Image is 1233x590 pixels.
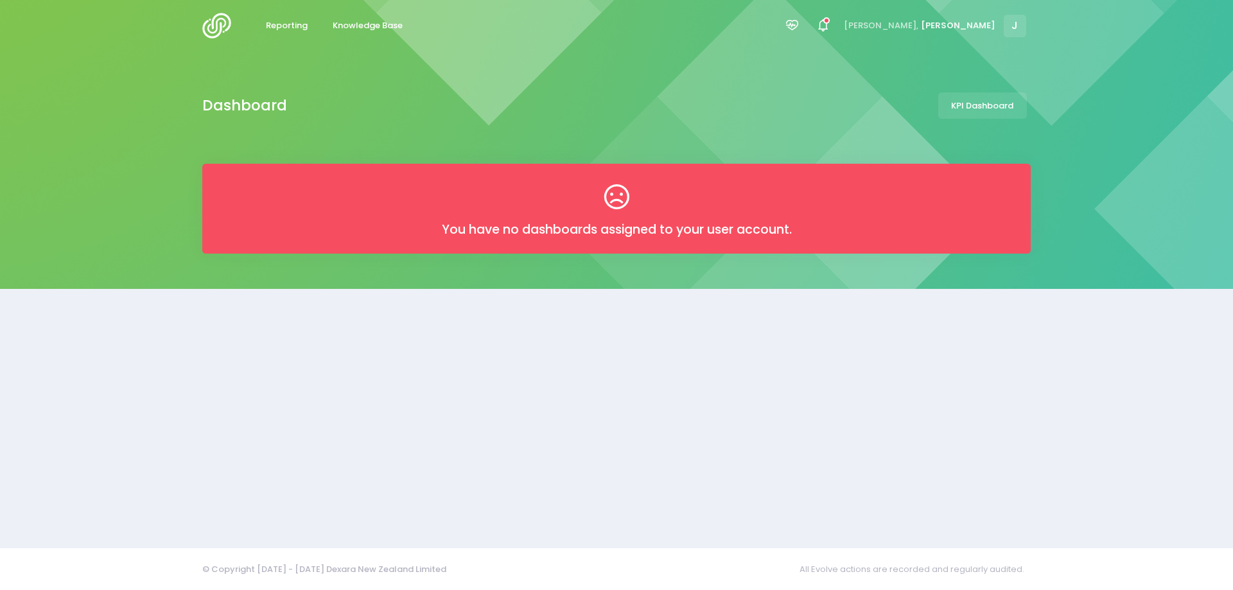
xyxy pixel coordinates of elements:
[202,13,239,39] img: Logo
[800,557,1031,582] span: All Evolve actions are recorded and regularly audited.
[255,13,318,39] a: Reporting
[938,92,1027,119] a: KPI Dashboard
[322,13,413,39] a: Knowledge Base
[202,563,446,575] span: © Copyright [DATE] - [DATE] Dexara New Zealand Limited
[921,19,995,32] span: [PERSON_NAME]
[1004,15,1026,37] span: J
[221,222,1012,237] h3: You have no dashboards assigned to your user account.
[202,97,287,114] h2: Dashboard
[844,19,918,32] span: [PERSON_NAME],
[266,19,308,32] span: Reporting
[333,19,403,32] span: Knowledge Base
